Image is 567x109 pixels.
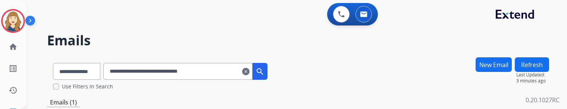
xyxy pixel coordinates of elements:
[516,78,549,84] span: 3 minutes ago
[47,98,80,107] p: Emails (1)
[256,67,264,76] mat-icon: search
[9,42,18,51] mat-icon: home
[9,86,18,95] mat-icon: history
[476,57,512,72] button: New Email
[516,72,549,78] span: Last Updated:
[242,67,250,76] mat-icon: clear
[62,83,113,90] label: Use Filters In Search
[526,96,560,105] p: 0.20.1027RC
[3,10,24,31] img: avatar
[515,57,549,72] button: Refresh
[9,64,18,73] mat-icon: list_alt
[47,33,549,48] h2: Emails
